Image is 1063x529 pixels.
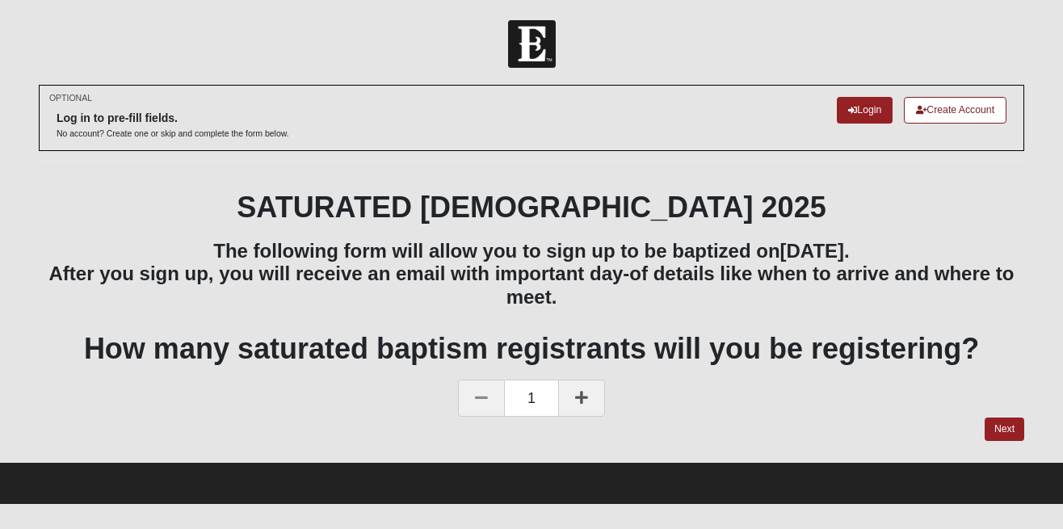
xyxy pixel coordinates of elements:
small: OPTIONAL [49,92,92,104]
p: No account? Create one or skip and complete the form below. [57,128,289,140]
h1: SATURATED [DEMOGRAPHIC_DATA] 2025 [39,190,1024,225]
span: 1 [505,380,558,417]
a: Create Account [904,97,1006,124]
h1: How many saturated baptism registrants will you be registering? [39,331,1024,366]
a: Next [985,418,1024,441]
a: Login [837,97,893,124]
b: [DATE]. [780,240,850,262]
h3: The following form will allow you to sign up to be baptized on After you sign up, you will receiv... [39,240,1024,309]
img: Church of Eleven22 Logo [508,20,556,68]
h6: Log in to pre-fill fields. [57,111,289,125]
